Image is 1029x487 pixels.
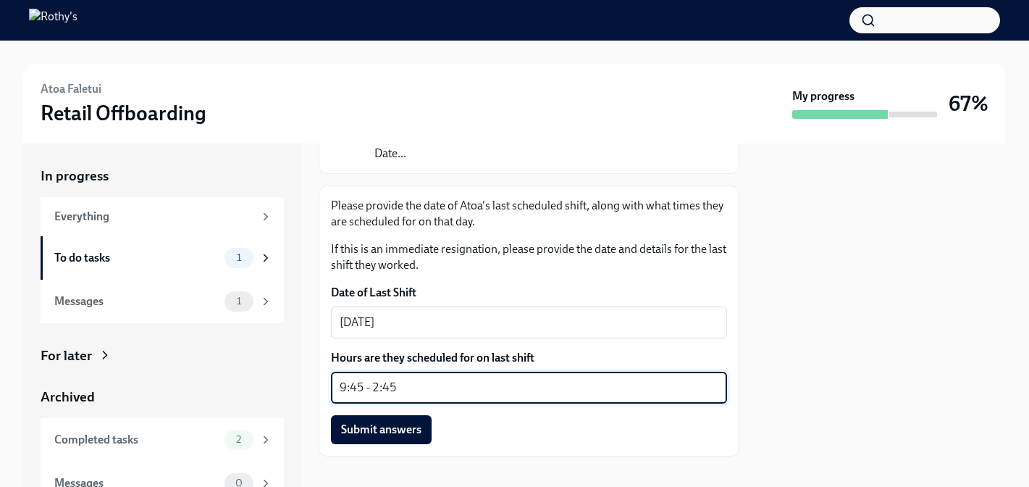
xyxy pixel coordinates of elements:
[54,294,219,309] div: Messages
[41,346,92,365] div: For later
[54,209,253,225] div: Everything
[41,197,284,236] a: Everything
[341,423,421,437] span: Submit answers
[340,379,718,396] textarea: 9:45 - 2:45
[331,350,727,366] label: Hours are they scheduled for on last shift
[331,285,727,301] label: Date of Last Shift
[41,236,284,280] a: To do tasks1
[41,418,284,462] a: Completed tasks2
[792,88,854,104] strong: My progress
[29,9,77,32] img: Rothy's
[41,346,284,365] a: For later
[54,250,219,266] div: To do tasks
[41,388,284,407] a: Archived
[331,415,432,444] button: Submit answers
[331,241,727,273] p: If this is an immediate resignation, please provide the date and details for the last shift they ...
[41,100,206,126] h3: Retail Offboarding
[227,434,250,445] span: 2
[41,167,284,186] a: In progress
[340,314,718,331] textarea: [DATE]
[228,296,250,307] span: 1
[331,198,727,230] p: Please provide the date of Atoa's last scheduled shift, along with what times they are scheduled ...
[41,81,101,97] h6: Atoa Faletui
[949,91,988,117] h3: 67%
[228,252,250,263] span: 1
[54,432,219,448] div: Completed tasks
[374,130,698,162] p: Resigning Employee: Atoa Faletui Date...
[41,280,284,323] a: Messages1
